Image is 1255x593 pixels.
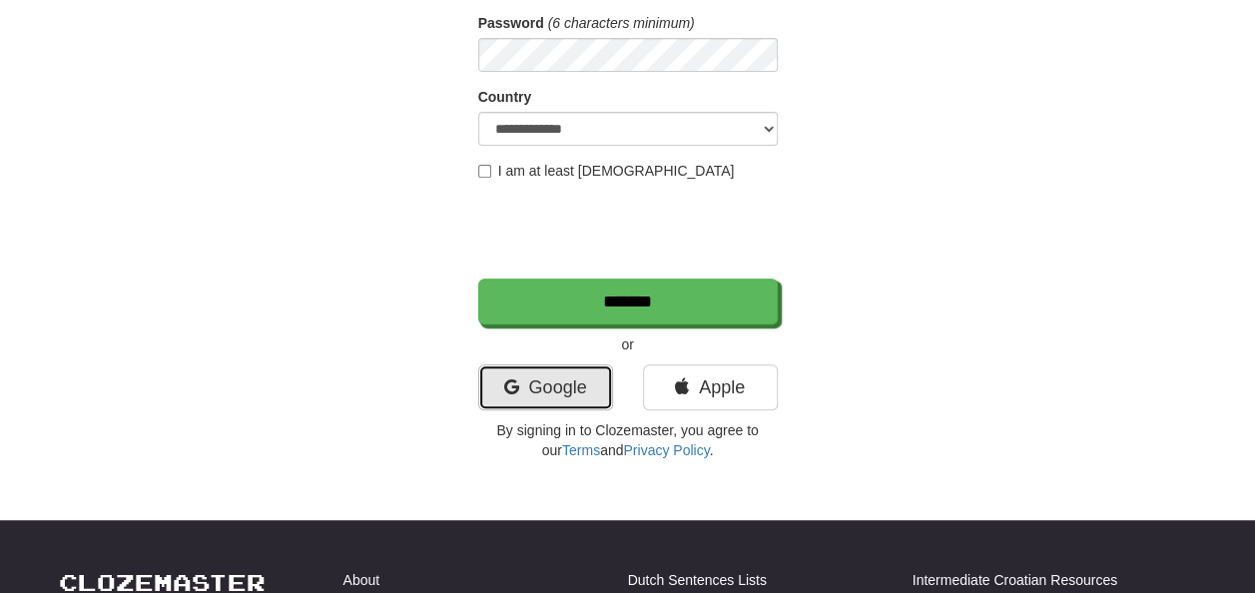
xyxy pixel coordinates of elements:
[478,87,532,107] label: Country
[478,364,613,410] a: Google
[343,570,380,590] a: About
[478,334,778,354] p: or
[643,364,778,410] a: Apple
[478,420,778,460] p: By signing in to Clozemaster, you agree to our and .
[913,570,1117,590] a: Intermediate Croatian Resources
[562,442,600,458] a: Terms
[623,442,709,458] a: Privacy Policy
[478,191,782,269] iframe: reCAPTCHA
[628,570,767,590] a: Dutch Sentences Lists
[478,161,735,181] label: I am at least [DEMOGRAPHIC_DATA]
[548,15,695,31] em: (6 characters minimum)
[478,13,544,33] label: Password
[478,165,491,178] input: I am at least [DEMOGRAPHIC_DATA]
